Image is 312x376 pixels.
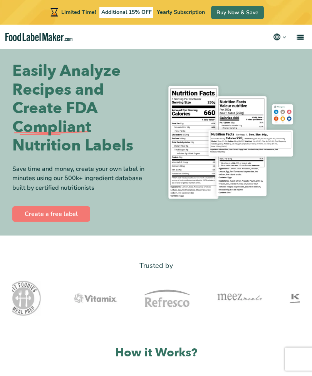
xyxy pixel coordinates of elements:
h1: Easily Analyze Recipes and Create FDA Nutrition Labels [12,62,150,155]
a: Buy Now & Save [211,6,264,19]
span: Limited Time! [61,8,96,16]
p: Trusted by [12,260,300,271]
a: menu [287,25,312,49]
span: Yearly Subscription [157,8,205,16]
a: Create a free label [12,206,90,222]
span: Compliant [12,118,91,137]
div: Save time and money, create your own label in minutes using our 500k+ ingredient database built b... [12,164,150,192]
span: Additional 15% OFF [99,7,154,18]
h2: How it Works? [12,345,300,360]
